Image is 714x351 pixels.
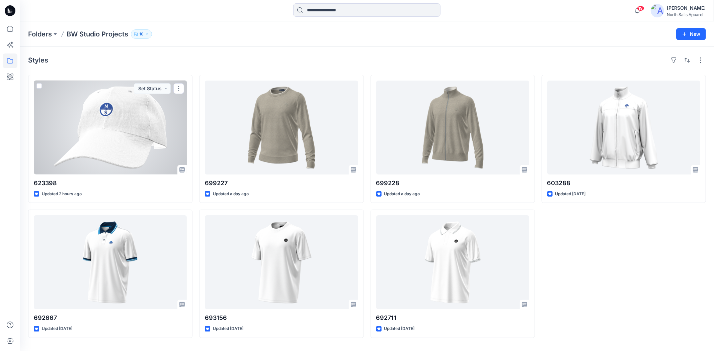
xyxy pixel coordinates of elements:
[651,4,664,17] img: avatar
[384,325,415,332] p: Updated [DATE]
[205,313,358,323] p: 693156
[67,29,128,39] p: BW Studio Projects
[547,81,700,174] a: 603288
[384,191,420,198] p: Updated a day ago
[555,191,586,198] p: Updated [DATE]
[205,215,358,309] a: 693156
[34,81,187,174] a: 623398
[667,4,706,12] div: [PERSON_NAME]
[42,191,82,198] p: Updated 2 hours ago
[34,313,187,323] p: 692667
[34,215,187,309] a: 692667
[213,325,243,332] p: Updated [DATE]
[42,325,72,332] p: Updated [DATE]
[205,179,358,188] p: 699227
[376,313,529,323] p: 692711
[28,29,52,39] a: Folders
[376,179,529,188] p: 699228
[667,12,706,17] div: North Sails Apparel
[28,56,48,64] h4: Styles
[376,81,529,174] a: 699228
[34,179,187,188] p: 623398
[213,191,249,198] p: Updated a day ago
[139,30,144,38] p: 10
[547,179,700,188] p: 603288
[676,28,706,40] button: New
[637,6,644,11] span: 19
[131,29,152,39] button: 10
[205,81,358,174] a: 699227
[376,215,529,309] a: 692711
